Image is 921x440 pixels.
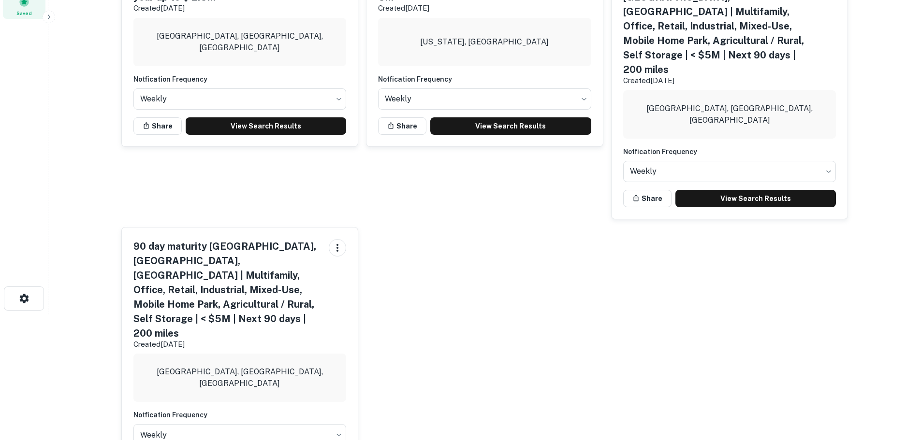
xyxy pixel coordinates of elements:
button: Share [133,117,182,135]
div: Without label [133,85,347,113]
p: Created [DATE] [133,339,322,350]
a: View Search Results [186,117,347,135]
div: Without label [623,158,836,185]
iframe: Chat Widget [873,332,921,378]
p: [GEOGRAPHIC_DATA], [GEOGRAPHIC_DATA], [GEOGRAPHIC_DATA] [141,30,339,54]
h5: 90 day maturity [GEOGRAPHIC_DATA], [GEOGRAPHIC_DATA], [GEOGRAPHIC_DATA] | Multifamily, Office, Re... [133,239,322,341]
p: Created [DATE] [623,75,811,86]
h6: Notfication Frequency [623,146,836,157]
p: [US_STATE], [GEOGRAPHIC_DATA] [420,36,549,48]
h6: Notfication Frequency [133,410,347,420]
span: Saved [16,9,32,17]
h6: Notfication Frequency [378,74,591,85]
div: Without label [378,85,591,113]
a: View Search Results [675,190,836,207]
a: View Search Results [430,117,591,135]
button: Share [623,190,672,207]
p: Created [DATE] [133,2,322,14]
p: Created [DATE] [378,2,566,14]
p: [GEOGRAPHIC_DATA], [GEOGRAPHIC_DATA], [GEOGRAPHIC_DATA] [141,366,339,389]
p: [GEOGRAPHIC_DATA], [GEOGRAPHIC_DATA], [GEOGRAPHIC_DATA] [631,103,829,126]
h6: Notfication Frequency [133,74,347,85]
button: Share [378,117,426,135]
